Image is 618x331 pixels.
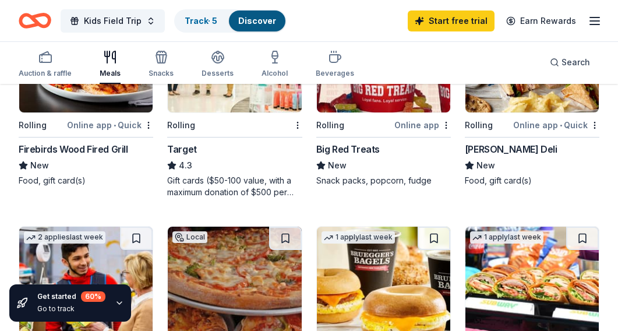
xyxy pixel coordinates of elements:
div: Food, gift card(s) [19,175,153,186]
button: Desserts [202,45,234,84]
a: Image for Firebirds Wood Fired Grill5 applieslast weekRollingOnline app•QuickFirebirds Wood Fired... [19,1,153,186]
button: Kids Field Trip [61,9,165,33]
div: Food, gift card(s) [465,175,599,186]
div: 60 % [81,291,105,302]
div: Go to track [37,304,105,314]
div: Online app [394,118,451,132]
a: Image for McAlister's Deli4 applieslast weekRollingOnline app•Quick[PERSON_NAME] DeliNewFood, gif... [465,1,599,186]
div: Meals [100,69,121,78]
span: • [560,121,562,130]
a: Discover [238,16,276,26]
div: Snack packs, popcorn, fudge [316,175,451,186]
button: Track· 5Discover [174,9,287,33]
div: Rolling [465,118,493,132]
div: Gift cards ($50-100 value, with a maximum donation of $500 per year) [167,175,302,198]
div: 1 apply last week [470,231,543,244]
div: Target [167,142,197,156]
div: Firebirds Wood Fired Grill [19,142,128,156]
div: 2 applies last week [24,231,105,244]
div: Snacks [149,69,174,78]
div: Local [172,231,207,243]
a: Image for Target6 applieslast weekRollingTarget4.3Gift cards ($50-100 value, with a maximum donat... [167,1,302,198]
div: Get started [37,291,105,302]
span: • [114,121,116,130]
a: Start free trial [408,10,495,31]
div: Rolling [19,118,47,132]
button: Auction & raffle [19,45,72,84]
div: 1 apply last week [322,231,395,244]
div: Online app Quick [513,118,599,132]
div: Auction & raffle [19,69,72,78]
a: Earn Rewards [499,10,583,31]
span: New [328,159,347,172]
div: Rolling [316,118,344,132]
span: New [30,159,49,172]
div: Rolling [167,118,195,132]
div: Online app Quick [67,118,153,132]
a: Track· 5 [185,16,217,26]
a: Image for Big Red TreatsLocalRollingOnline appBig Red TreatsNewSnack packs, popcorn, fudge [316,1,451,186]
div: Big Red Treats [316,142,380,156]
button: Snacks [149,45,174,84]
span: Search [562,55,590,69]
button: Search [541,51,599,74]
button: Beverages [316,45,354,84]
button: Alcohol [262,45,288,84]
span: 4.3 [179,159,192,172]
div: [PERSON_NAME] Deli [465,142,557,156]
div: Alcohol [262,69,288,78]
a: Home [19,7,51,34]
div: Beverages [316,69,354,78]
button: Meals [100,45,121,84]
span: New [476,159,495,172]
div: Desserts [202,69,234,78]
span: Kids Field Trip [84,14,142,28]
